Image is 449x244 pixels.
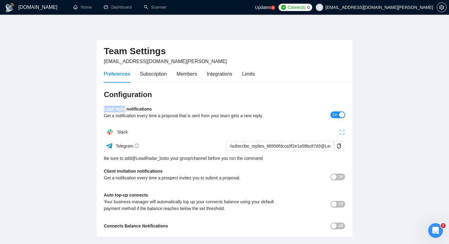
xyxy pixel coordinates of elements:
[441,223,446,228] span: 2
[271,6,275,10] a: 5
[104,126,116,138] img: hpQkSZIkSZIkSZIkSZIkSZIkSZIkSZIkSZIkSZIkSZIkSZIkSZIkSZIkSZIkSZIkSZIkSZIkSZIkSZIkSZIkSZIkSZIkSZIkS...
[307,4,310,11] span: 0
[338,201,343,208] span: Off
[117,130,128,134] span: Slack
[288,4,306,11] span: Connects:
[242,70,255,78] div: Limits
[135,144,139,148] span: info-circle
[104,70,130,78] div: Preferences
[437,5,447,10] a: setting
[5,3,15,13] img: logo
[104,112,285,119] div: Get a notification every time a proposal that is sent from your team gets a new reply.
[132,155,166,162] a: @LeadRadar_bot
[428,223,443,238] iframe: Intercom live chat
[272,6,274,9] text: 5
[104,107,152,111] b: Lead reply notifications
[104,59,227,64] span: [EMAIL_ADDRESS][DOMAIN_NAME][PERSON_NAME]
[338,223,343,229] span: Off
[333,111,338,118] span: On
[338,174,343,180] span: Off
[104,193,148,197] b: Auto top-up connects
[104,45,345,58] h2: Team Settings
[317,5,322,9] span: user
[104,175,285,181] div: Get a notification every time a prospect invites you to submit a proposal.
[73,5,92,10] a: homeHome
[104,5,132,10] a: dashboardDashboard
[177,70,197,78] div: Members
[207,70,232,78] div: Integrations
[104,169,162,174] b: Client invitation notifications
[437,2,447,12] button: setting
[116,144,139,148] span: Telegram
[104,90,345,99] h3: Configuration
[281,5,286,10] img: upwork-logo.png
[104,223,168,228] b: Connects Balance Notifications
[334,144,344,148] span: copy
[104,198,285,212] div: Your business manager will automatically top up your connects balance using your default payment ...
[144,5,166,10] a: searchScanner
[105,142,113,150] img: ww3wtPAAAAAElFTkSuQmCC
[334,141,344,151] button: copy
[140,70,167,78] div: Subscription
[104,155,345,162] div: Be sure to add to your group/channel before you run the command
[255,5,271,10] span: Updates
